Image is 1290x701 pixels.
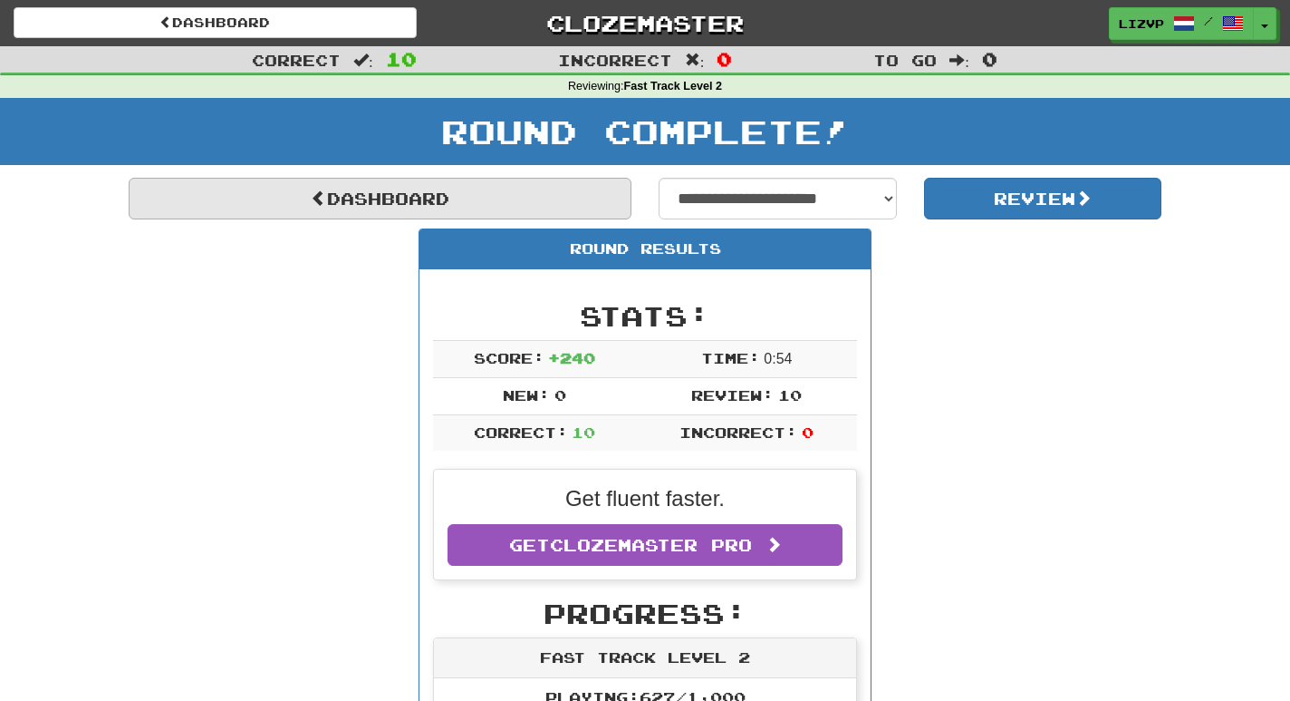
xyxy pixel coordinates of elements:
span: : [949,53,969,68]
span: To go [873,51,937,69]
a: Dashboard [129,178,631,219]
span: + 240 [548,349,595,366]
span: 0 [982,48,997,70]
a: Clozemaster [444,7,847,39]
a: Dashboard [14,7,417,38]
span: 0 [717,48,732,70]
span: 10 [386,48,417,70]
span: 0 [554,386,566,404]
span: : [353,53,373,68]
p: Get fluent faster. [448,483,842,514]
span: Clozemaster Pro [550,535,752,555]
span: : [685,53,705,68]
div: Round Results [419,229,871,269]
span: / [1204,15,1213,27]
span: 0 [802,424,813,441]
div: Fast Track Level 2 [434,638,856,678]
span: Incorrect [558,51,672,69]
a: GetClozemaster Pro [448,524,842,566]
a: LizVP / [1109,7,1254,40]
span: Time: [701,349,760,366]
span: Correct: [474,424,568,441]
span: New: [503,386,550,404]
span: Incorrect: [679,424,797,441]
span: Score: [474,349,544,366]
span: 0 : 54 [764,351,792,366]
h2: Stats: [433,301,857,331]
button: Review [924,178,1162,219]
h2: Progress: [433,599,857,628]
span: Correct [252,51,341,69]
h1: Round Complete! [6,113,1284,150]
span: LizVP [1119,15,1164,32]
span: Review: [691,386,774,404]
span: 10 [778,386,802,404]
strong: Fast Track Level 2 [624,80,723,92]
span: 10 [572,424,595,441]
